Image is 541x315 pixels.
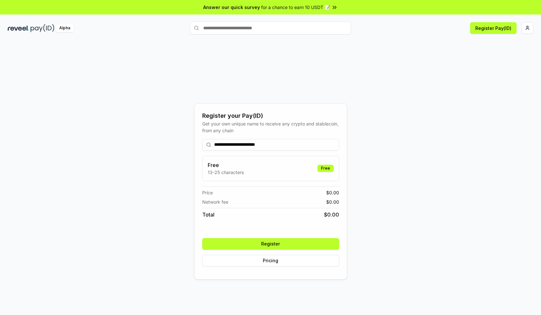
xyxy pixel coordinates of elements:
span: $ 0.00 [326,199,339,205]
span: Total [202,211,214,218]
div: Free [318,165,334,172]
div: Get your own unique name to receive any crypto and stablecoin, from any chain [202,120,339,134]
button: Register [202,238,339,250]
div: Register your Pay(ID) [202,111,339,120]
img: reveel_dark [8,24,29,32]
button: Register Pay(ID) [470,22,517,34]
span: Answer our quick survey [203,4,260,11]
h3: Free [208,161,244,169]
p: 13-25 characters [208,169,244,176]
div: Alpha [56,24,74,32]
span: Network fee [202,199,228,205]
img: pay_id [31,24,54,32]
button: Pricing [202,255,339,266]
span: $ 0.00 [324,211,339,218]
span: $ 0.00 [326,189,339,196]
span: for a chance to earn 10 USDT 📝 [261,4,330,11]
span: Price [202,189,213,196]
